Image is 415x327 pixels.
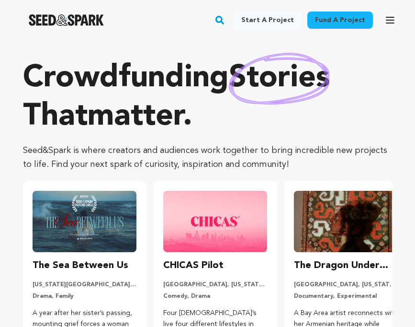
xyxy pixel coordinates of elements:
img: hand sketched image [229,53,330,105]
a: Seed&Spark Homepage [29,14,104,26]
p: Drama, Family [33,292,136,300]
p: [GEOGRAPHIC_DATA], [US_STATE] | Series [163,281,267,289]
h3: CHICAS Pilot [163,258,224,273]
a: Start a project [234,12,302,29]
p: Documentary, Experimental [294,292,398,300]
h3: The Sea Between Us [33,258,128,273]
img: Seed&Spark Logo Dark Mode [29,14,104,26]
p: [US_STATE][GEOGRAPHIC_DATA], [US_STATE] | Film Short [33,281,136,289]
p: Comedy, Drama [163,292,267,300]
p: [GEOGRAPHIC_DATA], [US_STATE] | Film Feature [294,281,398,289]
span: matter [88,102,183,132]
img: The Dragon Under Our Feet image [294,191,398,252]
img: CHICAS Pilot image [163,191,267,252]
p: Seed&Spark is where creators and audiences work together to bring incredible new projects to life... [23,144,392,172]
img: The Sea Between Us image [33,191,136,252]
a: Fund a project [307,12,373,29]
p: Crowdfunding that . [23,59,392,136]
h3: The Dragon Under Our Feet [294,258,398,273]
